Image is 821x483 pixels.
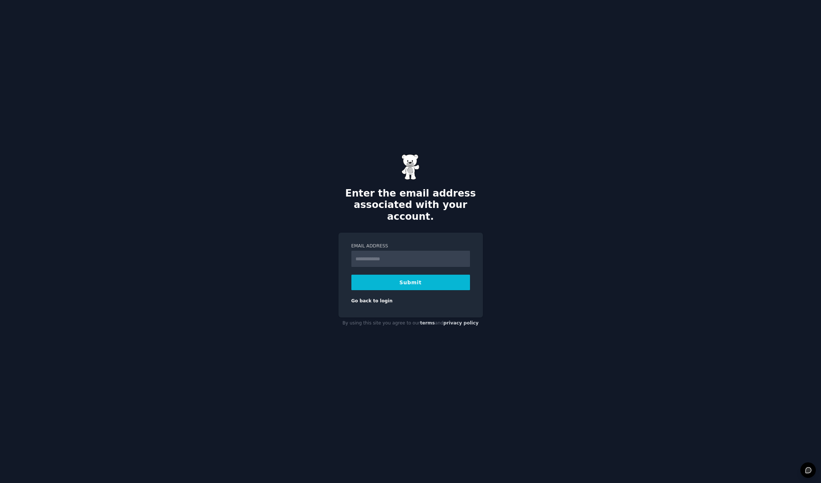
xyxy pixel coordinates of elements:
img: Gummy Bear [401,154,420,180]
a: terms [420,320,435,326]
button: Submit [351,275,470,290]
a: Go back to login [351,298,393,303]
label: Email Address [351,243,470,250]
h2: Enter the email address associated with your account. [338,188,483,223]
div: By using this site you agree to our and [338,317,483,329]
a: privacy policy [443,320,479,326]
